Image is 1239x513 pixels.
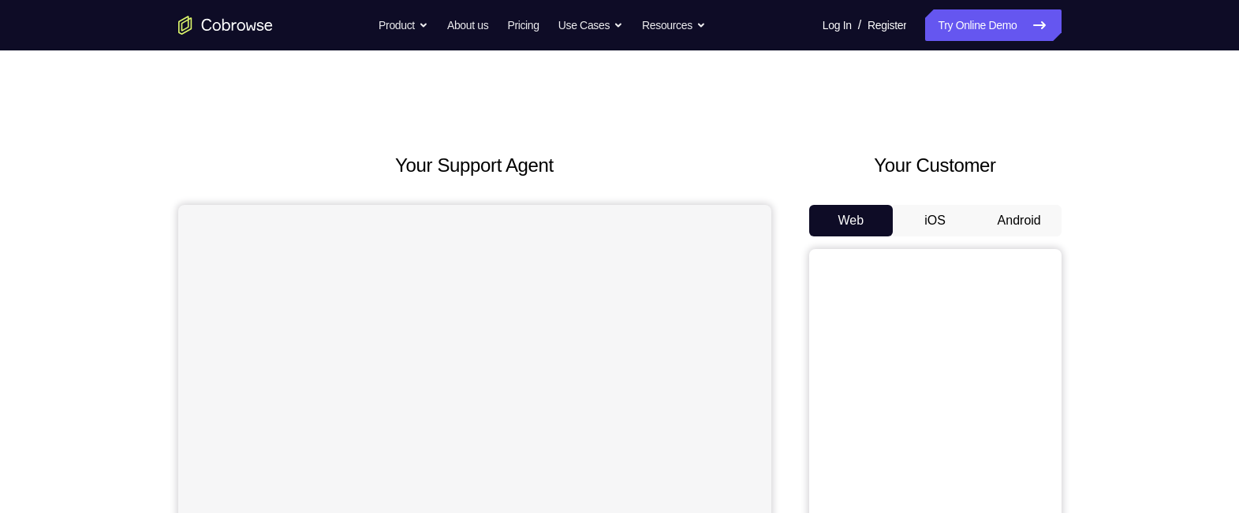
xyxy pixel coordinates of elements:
h2: Your Customer [809,151,1062,180]
button: iOS [893,205,977,236]
a: Log In [823,9,852,41]
a: Try Online Demo [925,9,1061,41]
button: Product [379,9,428,41]
a: About us [447,9,488,41]
button: Android [977,205,1062,236]
a: Go to the home page [178,16,273,35]
a: Pricing [507,9,539,41]
button: Use Cases [558,9,623,41]
button: Resources [642,9,706,41]
a: Register [868,9,906,41]
h2: Your Support Agent [178,151,771,180]
span: / [858,16,861,35]
button: Web [809,205,894,236]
